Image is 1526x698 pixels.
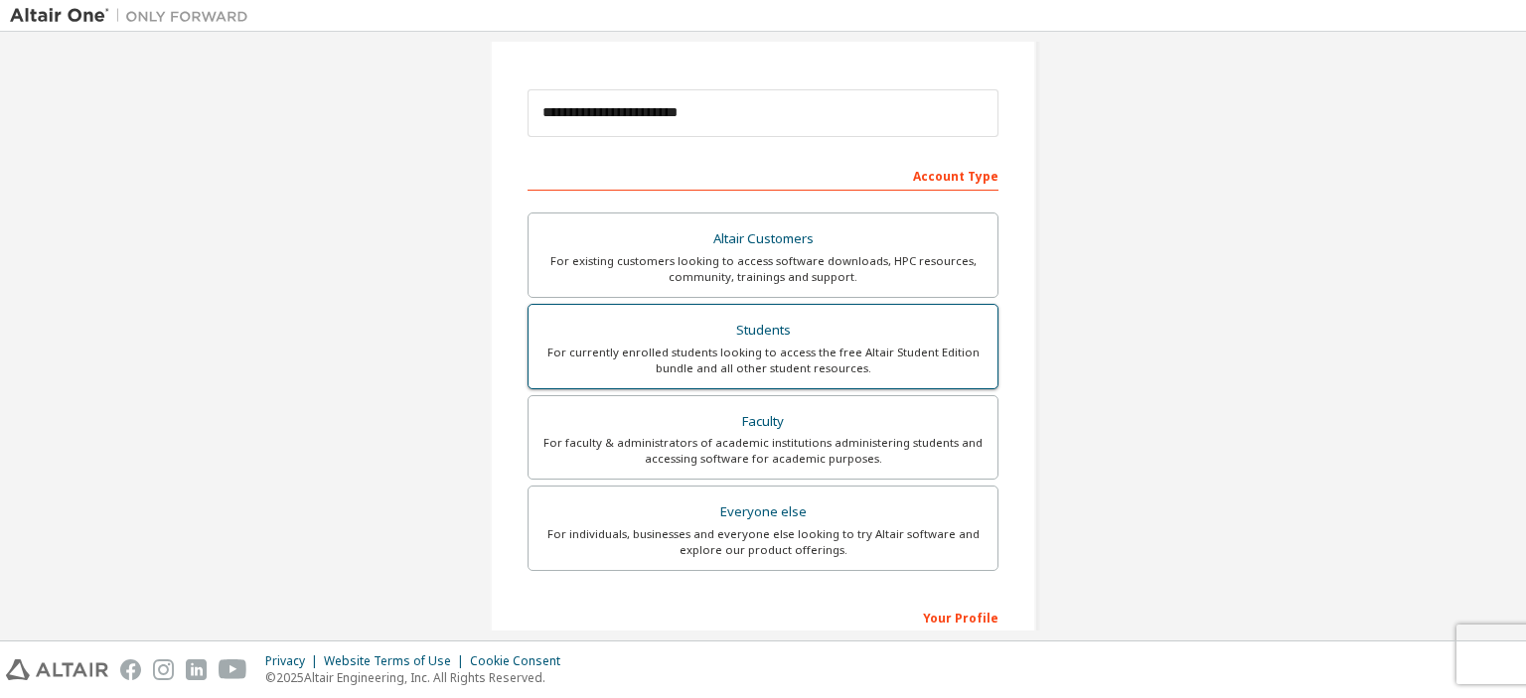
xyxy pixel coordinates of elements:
[10,6,258,26] img: Altair One
[528,159,998,191] div: Account Type
[528,601,998,632] div: Your Profile
[153,659,174,680] img: instagram.svg
[219,659,247,680] img: youtube.svg
[120,659,141,680] img: facebook.svg
[324,653,470,669] div: Website Terms of Use
[265,669,572,686] p: © 2025 Altair Engineering, Inc. All Rights Reserved.
[540,253,986,285] div: For existing customers looking to access software downloads, HPC resources, community, trainings ...
[540,498,986,526] div: Everyone else
[540,317,986,345] div: Students
[540,435,986,467] div: For faculty & administrators of academic institutions administering students and accessing softwa...
[540,526,986,558] div: For individuals, businesses and everyone else looking to try Altair software and explore our prod...
[6,659,108,680] img: altair_logo.svg
[540,225,986,253] div: Altair Customers
[265,653,324,669] div: Privacy
[540,345,986,376] div: For currently enrolled students looking to access the free Altair Student Edition bundle and all ...
[470,653,572,669] div: Cookie Consent
[540,408,986,436] div: Faculty
[186,659,207,680] img: linkedin.svg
